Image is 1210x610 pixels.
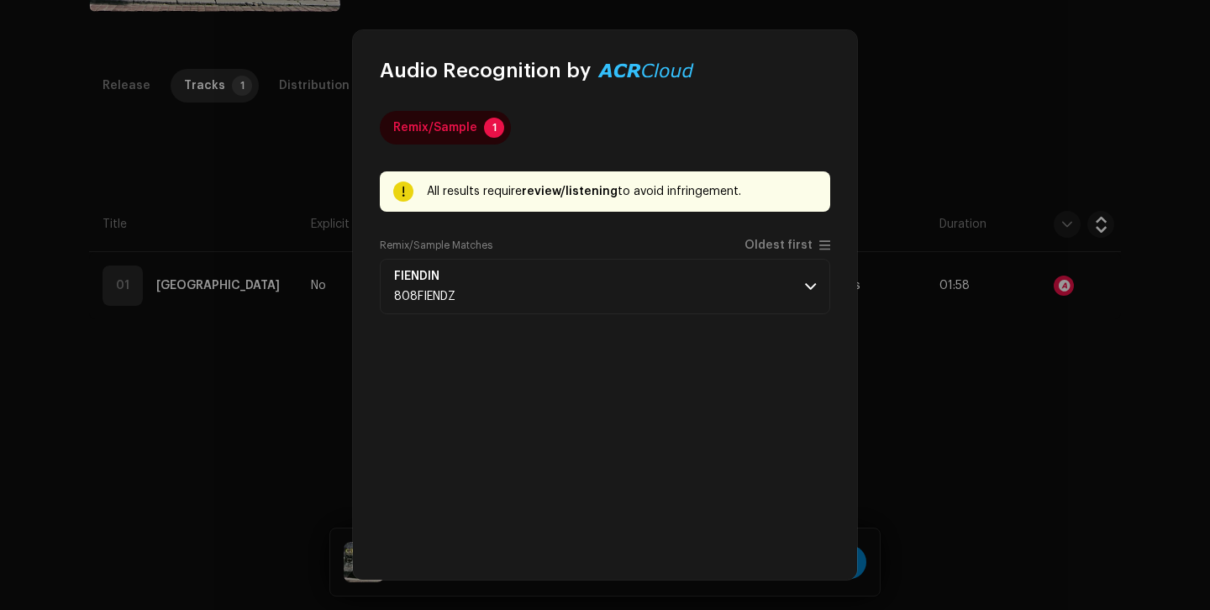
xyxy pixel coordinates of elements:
[427,181,817,202] div: All results require to avoid infringement.
[394,291,455,302] span: 808FIENDZ
[522,186,618,197] strong: review/listening
[484,118,504,138] p-badge: 1
[380,57,591,84] span: Audio Recognition by
[393,111,477,145] div: Remix/Sample
[394,270,460,283] span: FIENDIN
[744,239,830,252] p-togglebutton: Oldest first
[380,259,830,314] p-accordion-header: FIENDIN808FIENDZ
[380,239,492,252] label: Remix/Sample Matches
[394,270,439,283] strong: FIENDIN
[744,239,813,252] span: Oldest first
